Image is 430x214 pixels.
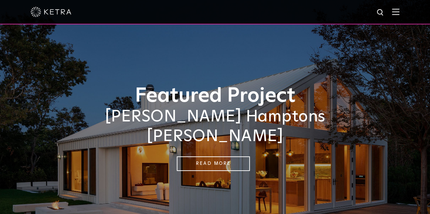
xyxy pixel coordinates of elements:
[376,8,385,17] img: search icon
[392,8,399,15] img: Hamburger%20Nav.svg
[31,7,71,17] img: ketra-logo-2019-white
[45,107,385,146] h2: [PERSON_NAME] Hamptons [PERSON_NAME]
[177,156,250,171] a: Read More
[45,85,385,107] h1: Featured Project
